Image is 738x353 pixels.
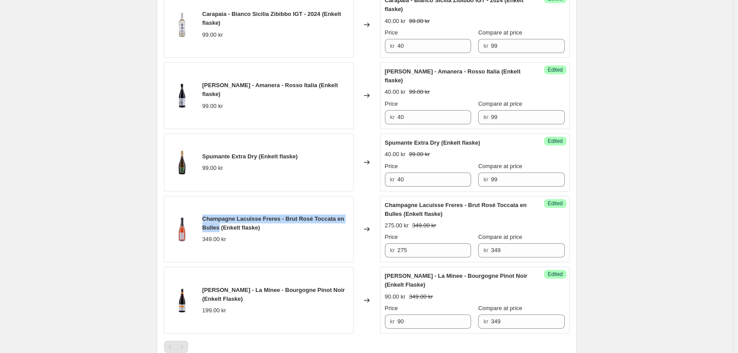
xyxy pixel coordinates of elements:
[548,66,563,73] span: Edited
[202,215,344,231] span: Champagne Lacuisse Freres - Brut Rosé Toccata en Bulles (Enkelt flaske)
[478,305,522,311] span: Compare at price
[385,88,406,96] div: 40.00 kr
[385,17,406,26] div: 40.00 kr
[483,247,488,253] span: kr
[478,163,522,169] span: Compare at price
[385,292,406,301] div: 90.00 kr
[385,305,398,311] span: Price
[385,139,480,146] span: Spumante Extra Dry (Enkelt flaske)
[202,235,226,244] div: 349.00 kr
[385,272,528,288] span: [PERSON_NAME] - La Minee - Bourgogne Pinot Noir (Enkelt Flaske)
[202,153,298,160] span: Spumante Extra Dry (Enkelt flaske)
[169,216,195,242] img: ChampagneLacuisseFreres_BrutRoseToccataenBulles_Champagne003_80x.jpg
[164,341,188,353] nav: Pagination
[409,88,430,96] strike: 99.00 kr
[385,202,527,217] span: Champagne Lacuisse Freres - Brut Rosé Toccata en Bulles (Enkelt flaske)
[478,29,522,36] span: Compare at price
[202,306,226,315] div: 199.00 kr
[483,176,488,183] span: kr
[169,149,195,176] img: SpumanteExtraDry_Vp005_80x.jpg
[385,100,398,107] span: Price
[548,138,563,145] span: Edited
[385,150,406,159] div: 40.00 kr
[548,200,563,207] span: Edited
[202,287,345,302] span: [PERSON_NAME] - La Minee - Bourgogne Pinot Noir (Enkelt Flaske)
[202,31,223,39] div: 99.00 kr
[483,114,488,120] span: kr
[478,100,522,107] span: Compare at price
[390,114,395,120] span: kr
[390,318,395,325] span: kr
[385,68,521,84] span: [PERSON_NAME] - Amanera - Rosso Italia (Enkelt flaske)
[548,271,563,278] span: Edited
[483,318,488,325] span: kr
[202,11,341,26] span: Carapaia - Bianco Sicilia Zibibbo IGT - 2024 (Enkelt flaske)
[169,12,195,38] img: Carapaia-BiancoSiciliaZibibboIGT2024_Ir019_80x.jpg
[385,234,398,240] span: Price
[385,163,398,169] span: Price
[169,287,195,314] img: LaurentDufouleur-LaMinee-BourgognePinotNoir_Mlt025_80x.jpg
[409,150,430,159] strike: 99.00 kr
[385,29,398,36] span: Price
[202,164,223,173] div: 99.00 kr
[478,234,522,240] span: Compare at price
[202,82,338,97] span: [PERSON_NAME] - Amanera - Rosso Italia (Enkelt flaske)
[409,292,433,301] strike: 349.00 kr
[483,42,488,49] span: kr
[412,221,436,230] strike: 349.00 kr
[202,102,223,111] div: 99.00 kr
[390,176,395,183] span: kr
[390,247,395,253] span: kr
[390,42,395,49] span: kr
[169,82,195,109] img: Tenuta_Toina_Amanera_-_Rosso_Italia_Ir031_32cbf724-53a9-42d6-970c-e97fea866144_80x.jpg
[385,221,409,230] div: 275.00 kr
[409,17,430,26] strike: 99.00 kr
